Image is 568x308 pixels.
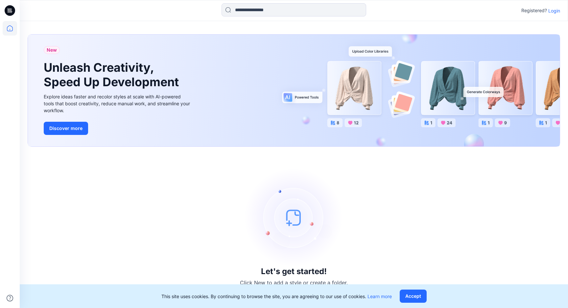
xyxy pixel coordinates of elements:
p: Click New to add a style or create a folder. [240,279,348,287]
a: Discover more [44,122,192,135]
h3: Let's get started! [261,267,327,276]
button: Accept [400,290,427,303]
p: Registered? [521,7,547,14]
span: New [47,46,57,54]
div: Explore ideas faster and recolor styles at scale with AI-powered tools that boost creativity, red... [44,93,192,114]
p: This site uses cookies. By continuing to browse the site, you are agreeing to our use of cookies. [161,293,392,300]
h1: Unleash Creativity, Speed Up Development [44,61,182,89]
button: Discover more [44,122,88,135]
a: Learn more [367,294,392,299]
img: empty-state-image.svg [245,168,343,267]
p: Login [548,7,560,14]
